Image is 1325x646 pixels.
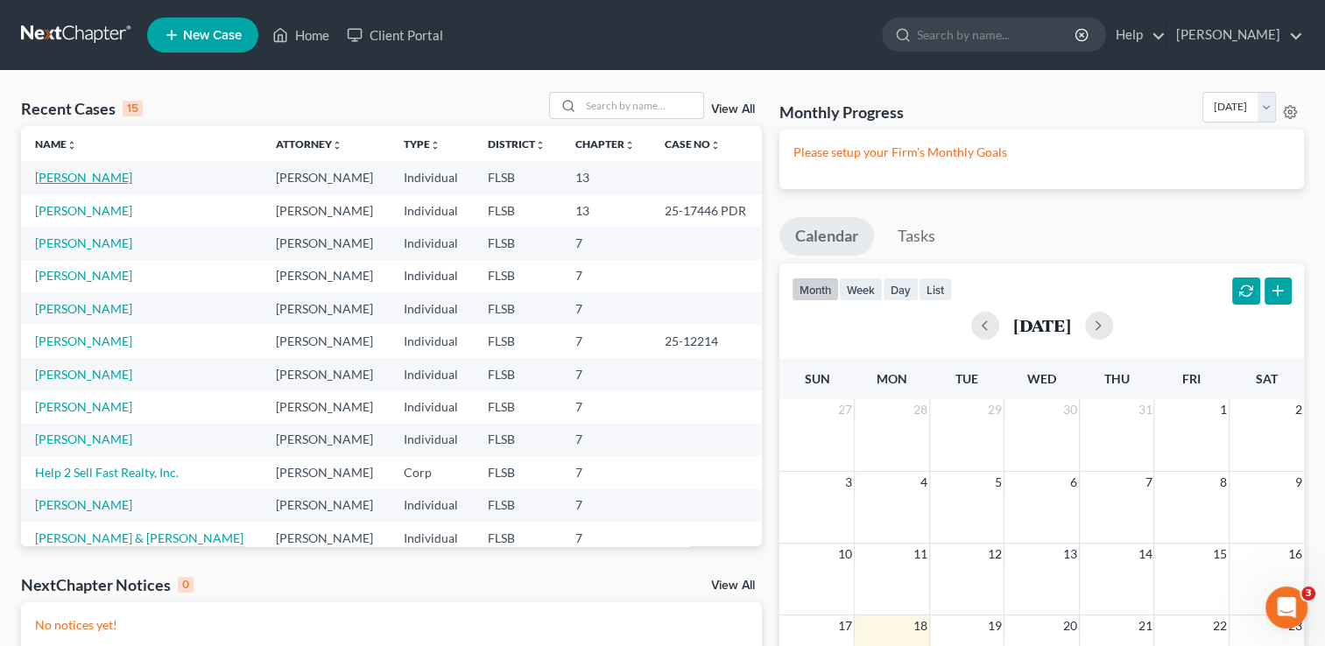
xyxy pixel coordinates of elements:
[262,292,390,325] td: [PERSON_NAME]
[561,292,651,325] td: 7
[581,93,703,118] input: Search by name...
[474,260,561,292] td: FLSB
[474,390,561,423] td: FLSB
[1218,399,1229,420] span: 1
[474,161,561,193] td: FLSB
[276,137,342,151] a: Attorneyunfold_more
[474,424,561,456] td: FLSB
[793,144,1290,161] p: Please setup your Firm's Monthly Goals
[474,325,561,357] td: FLSB
[1218,472,1229,493] span: 8
[710,140,721,151] i: unfold_more
[1136,615,1153,636] span: 21
[1211,544,1229,565] span: 15
[35,137,77,151] a: Nameunfold_more
[1167,19,1303,51] a: [PERSON_NAME]
[1182,371,1201,386] span: Fri
[404,137,440,151] a: Typeunfold_more
[35,367,132,382] a: [PERSON_NAME]
[561,456,651,488] td: 7
[338,19,452,51] a: Client Portal
[912,544,929,565] span: 11
[35,530,243,545] a: [PERSON_NAME] & [PERSON_NAME]
[1068,472,1079,493] span: 6
[262,522,390,554] td: [PERSON_NAME]
[561,489,651,522] td: 7
[262,358,390,390] td: [PERSON_NAME]
[430,140,440,151] i: unfold_more
[779,102,904,123] h3: Monthly Progress
[986,615,1004,636] span: 19
[262,194,390,227] td: [PERSON_NAME]
[624,140,635,151] i: unfold_more
[711,579,755,592] a: View All
[779,217,874,256] a: Calendar
[883,277,919,301] button: day
[836,544,854,565] span: 10
[1061,399,1079,420] span: 30
[123,101,143,116] div: 15
[262,456,390,488] td: [PERSON_NAME]
[919,472,929,493] span: 4
[390,456,474,488] td: Corp
[651,194,762,227] td: 25-17446 PDR
[561,227,651,259] td: 7
[474,489,561,522] td: FLSB
[390,358,474,390] td: Individual
[1256,371,1278,386] span: Sat
[993,472,1004,493] span: 5
[839,277,883,301] button: week
[390,325,474,357] td: Individual
[390,292,474,325] td: Individual
[535,140,546,151] i: unfold_more
[843,472,854,493] span: 3
[882,217,951,256] a: Tasks
[912,615,929,636] span: 18
[561,194,651,227] td: 13
[390,260,474,292] td: Individual
[561,390,651,423] td: 7
[21,98,143,119] div: Recent Cases
[178,577,194,593] div: 0
[35,432,132,446] a: [PERSON_NAME]
[917,18,1077,51] input: Search by name...
[1013,316,1071,334] h2: [DATE]
[561,424,651,456] td: 7
[390,489,474,522] td: Individual
[1143,472,1153,493] span: 7
[1265,586,1307,628] iframe: Intercom live chat
[665,137,721,151] a: Case Nounfold_more
[390,227,474,259] td: Individual
[919,277,952,301] button: list
[262,424,390,456] td: [PERSON_NAME]
[711,103,755,116] a: View All
[390,424,474,456] td: Individual
[264,19,338,51] a: Home
[1136,399,1153,420] span: 31
[35,268,132,283] a: [PERSON_NAME]
[1107,19,1166,51] a: Help
[474,456,561,488] td: FLSB
[262,489,390,522] td: [PERSON_NAME]
[474,292,561,325] td: FLSB
[1301,586,1315,600] span: 3
[1211,615,1229,636] span: 22
[805,371,830,386] span: Sun
[877,371,907,386] span: Mon
[1293,399,1304,420] span: 2
[35,497,132,512] a: [PERSON_NAME]
[561,325,651,357] td: 7
[474,227,561,259] td: FLSB
[35,334,132,348] a: [PERSON_NAME]
[561,161,651,193] td: 13
[262,161,390,193] td: [PERSON_NAME]
[390,390,474,423] td: Individual
[390,522,474,554] td: Individual
[35,465,179,480] a: Help 2 Sell Fast Realty, Inc.
[474,522,561,554] td: FLSB
[262,390,390,423] td: [PERSON_NAME]
[474,194,561,227] td: FLSB
[390,194,474,227] td: Individual
[1104,371,1130,386] span: Thu
[67,140,77,151] i: unfold_more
